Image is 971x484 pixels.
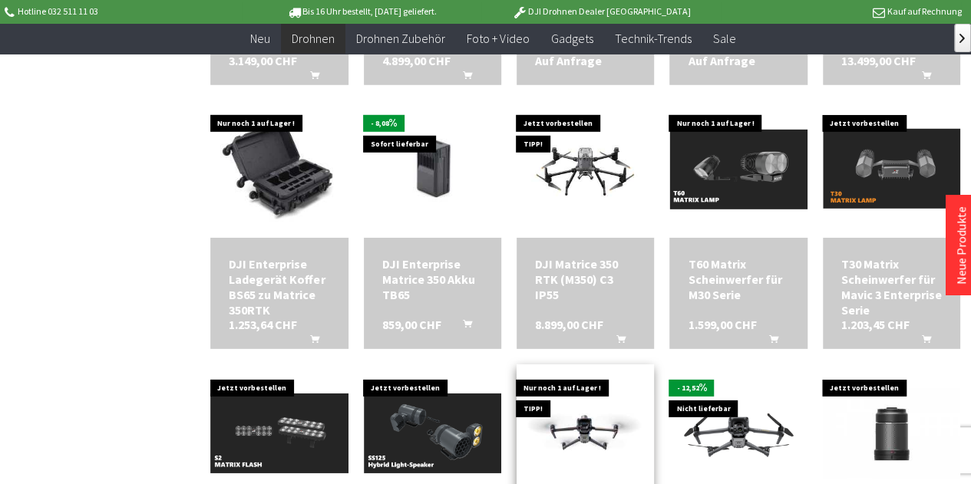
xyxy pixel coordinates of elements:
[229,53,297,68] span: 3.149,00 CHF
[250,31,270,46] span: Neu
[841,256,942,318] a: T30 Matrix Scheinwerfer für Mavic 3 Enterprise Serie 1.203,45 CHF In den Warenkorb
[456,23,540,54] a: Foto + Video
[841,256,942,318] div: T30 Matrix Scheinwerfer für Mavic 3 Enterprise Serie
[382,317,441,332] span: 859,00 CHF
[903,68,940,88] button: In den Warenkorb
[841,53,916,68] span: 13.499,00 CHF
[292,31,335,46] span: Drohnen
[540,23,603,54] a: Gadgets
[953,206,969,285] a: Neue Produkte
[239,23,281,54] a: Neu
[722,2,961,21] p: Kauf auf Rechnung
[481,2,721,21] p: DJI Drohnen Dealer [GEOGRAPHIC_DATA]
[903,332,940,352] button: In den Warenkorb
[517,130,654,208] img: DJI Matrice 350 RTK (M350) C3 IP55
[841,317,910,332] span: 1.203,45 CHF
[597,332,634,352] button: In den Warenkorb
[229,256,329,318] a: DJI Enterprise Ladegerät Koffer BS65 zu Matrice 350RTK 1.253,64 CHF In den Warenkorb
[229,256,329,318] div: DJI Enterprise Ladegerät Koffer BS65 zu Matrice 350RTK
[669,129,807,209] img: T60 Matrix Scheinwerfer für M30 Serie
[550,31,593,46] span: Gadgets
[382,256,483,302] div: DJI Enterprise Matrice 350 Akku TB65
[210,393,348,473] img: S2 Matrixstroboskop für Blaulichteinsätze für M30-300 Serie
[382,256,483,302] a: DJI Enterprise Matrice 350 Akku TB65 859,00 CHF In den Warenkorb
[688,256,788,302] a: T60 Matrix Scheinwerfer für M30 Serie 1.599,00 CHF In den Warenkorb
[688,317,756,332] span: 1.599,00 CHF
[688,256,788,302] div: T60 Matrix Scheinwerfer für M30 Serie
[467,31,529,46] span: Foto + Video
[292,68,329,88] button: In den Warenkorb
[356,31,445,46] span: Drohnen Zubehör
[364,114,501,225] img: DJI Enterprise Matrice 350 Akku TB65
[444,68,481,88] button: In den Warenkorb
[345,23,456,54] a: Drohnen Zubehör
[751,332,788,352] button: In den Warenkorb
[242,2,481,21] p: Bis 16 Uhr bestellt, [DATE] geliefert.
[444,317,481,337] button: In den Warenkorb
[823,129,960,209] img: T30 Matrix Scheinwerfer für Mavic 3 Enterprise Serie
[688,53,755,68] span: Auf Anfrage
[382,53,451,68] span: 4.899,00 CHF
[364,393,501,473] img: SS125 Hybrid Schweinwerfer und Lautsprecher für M30 Serie
[614,31,691,46] span: Technik-Trends
[603,23,702,54] a: Technik-Trends
[959,34,965,43] span: 
[535,256,636,302] div: DJI Matrice 350 RTK (M350) C3 IP55
[535,317,603,332] span: 8.899,00 CHF
[2,2,241,21] p: Hotline 032 511 11 03
[535,53,602,68] span: Auf Anfrage
[229,317,297,332] span: 1.253,64 CHF
[292,332,329,352] button: In den Warenkorb
[535,256,636,302] a: DJI Matrice 350 RTK (M350) C3 IP55 8.899,00 CHF In den Warenkorb
[669,395,807,472] img: DJI Mavic 3 Enterprise Thermal M3T
[823,388,960,480] img: DJI Enterprise Objektiv Zenmuse P1 DL-S 50 mm F2.8 ND ASPH V2
[702,23,746,54] a: Sale
[517,395,654,472] img: DJI Mavic 3 Enterprise Multispectral M3M EU/C2
[712,31,735,46] span: Sale
[210,114,348,225] img: DJI Enterprise Ladegerät Koffer BS65 zu Matrice 350RTK
[281,23,345,54] a: Drohnen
